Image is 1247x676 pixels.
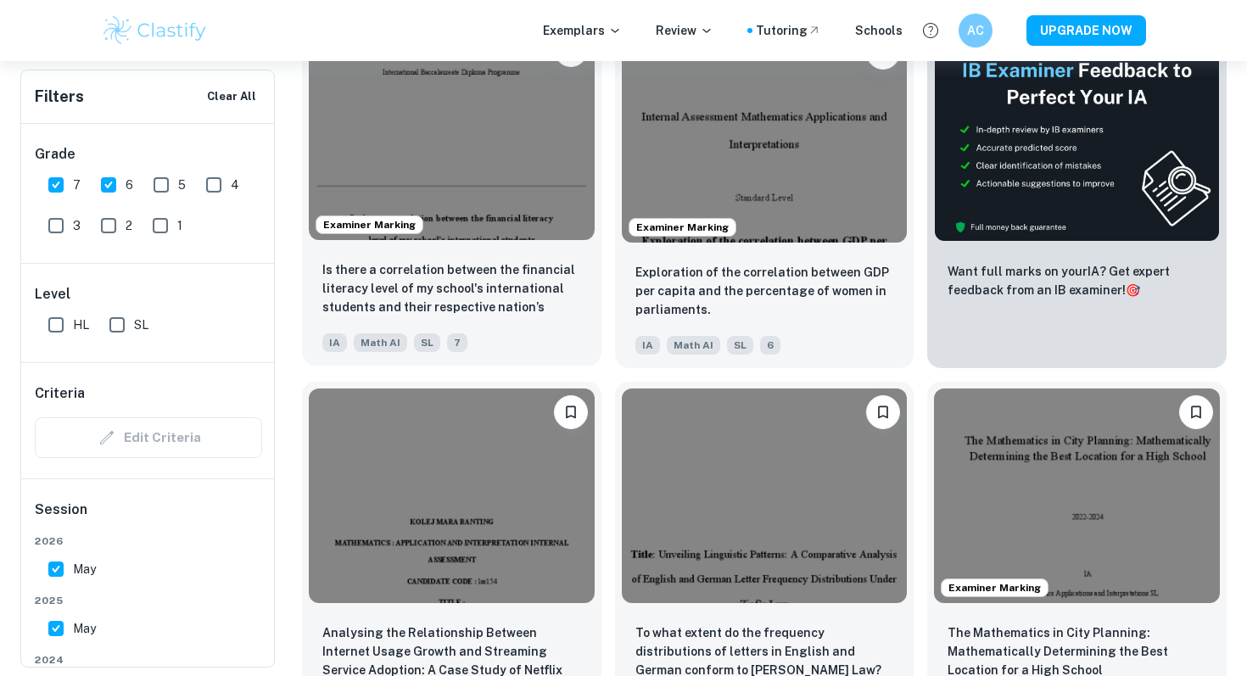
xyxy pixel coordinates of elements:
[73,176,81,194] span: 7
[354,333,407,352] span: Math AI
[966,21,986,40] h6: AC
[126,216,132,235] span: 2
[959,14,993,47] button: AC
[927,22,1227,368] a: ThumbnailWant full marks on yourIA? Get expert feedback from an IB examiner!
[101,14,209,47] img: Clastify logo
[35,85,84,109] h6: Filters
[73,619,96,638] span: May
[667,336,720,355] span: Math AI
[934,388,1220,602] img: Math AI IA example thumbnail: The Mathematics in City Planning: Mathem
[942,580,1048,595] span: Examiner Marking
[316,217,422,232] span: Examiner Marking
[73,316,89,334] span: HL
[35,534,262,549] span: 2026
[727,336,753,355] span: SL
[414,333,440,352] span: SL
[756,21,821,40] a: Tutoring
[866,395,900,429] button: Bookmark
[629,220,735,235] span: Examiner Marking
[231,176,239,194] span: 4
[73,560,96,578] span: May
[656,21,713,40] p: Review
[35,500,262,534] h6: Session
[554,395,588,429] button: Bookmark
[934,29,1220,242] img: Thumbnail
[35,383,85,404] h6: Criteria
[760,336,780,355] span: 6
[622,388,908,602] img: Math AI IA example thumbnail: To what extent do the frequency distribu
[543,21,622,40] p: Exemplars
[635,263,894,319] p: Exploration of the correlation between GDP per capita and the percentage of women in parliaments.
[35,593,262,608] span: 2025
[615,22,914,368] a: Examiner MarkingBookmarkExploration of the correlation between GDP per capita and the percentage ...
[948,262,1206,299] p: Want full marks on your IA ? Get expert feedback from an IB examiner!
[309,26,595,240] img: Math AI IA example thumbnail: Is there a correlation between the finan
[203,84,260,109] button: Clear All
[35,652,262,668] span: 2024
[1179,395,1213,429] button: Bookmark
[1026,15,1146,46] button: UPGRADE NOW
[322,333,347,352] span: IA
[622,29,908,243] img: Math AI IA example thumbnail: Exploration of the correlation between G
[635,336,660,355] span: IA
[35,144,262,165] h6: Grade
[302,22,601,368] a: Examiner MarkingBookmarkIs there a correlation between the financial literacy level of my school'...
[35,417,262,458] div: Criteria filters are unavailable when searching by topic
[178,176,186,194] span: 5
[134,316,148,334] span: SL
[447,333,467,352] span: 7
[309,388,595,602] img: Math AI IA example thumbnail: Analysing the Relationship Between Inter
[126,176,133,194] span: 6
[177,216,182,235] span: 1
[35,284,262,304] h6: Level
[855,21,903,40] a: Schools
[916,16,945,45] button: Help and Feedback
[1126,283,1140,297] span: 🎯
[322,260,581,318] p: Is there a correlation between the financial literacy level of my school's international students...
[73,216,81,235] span: 3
